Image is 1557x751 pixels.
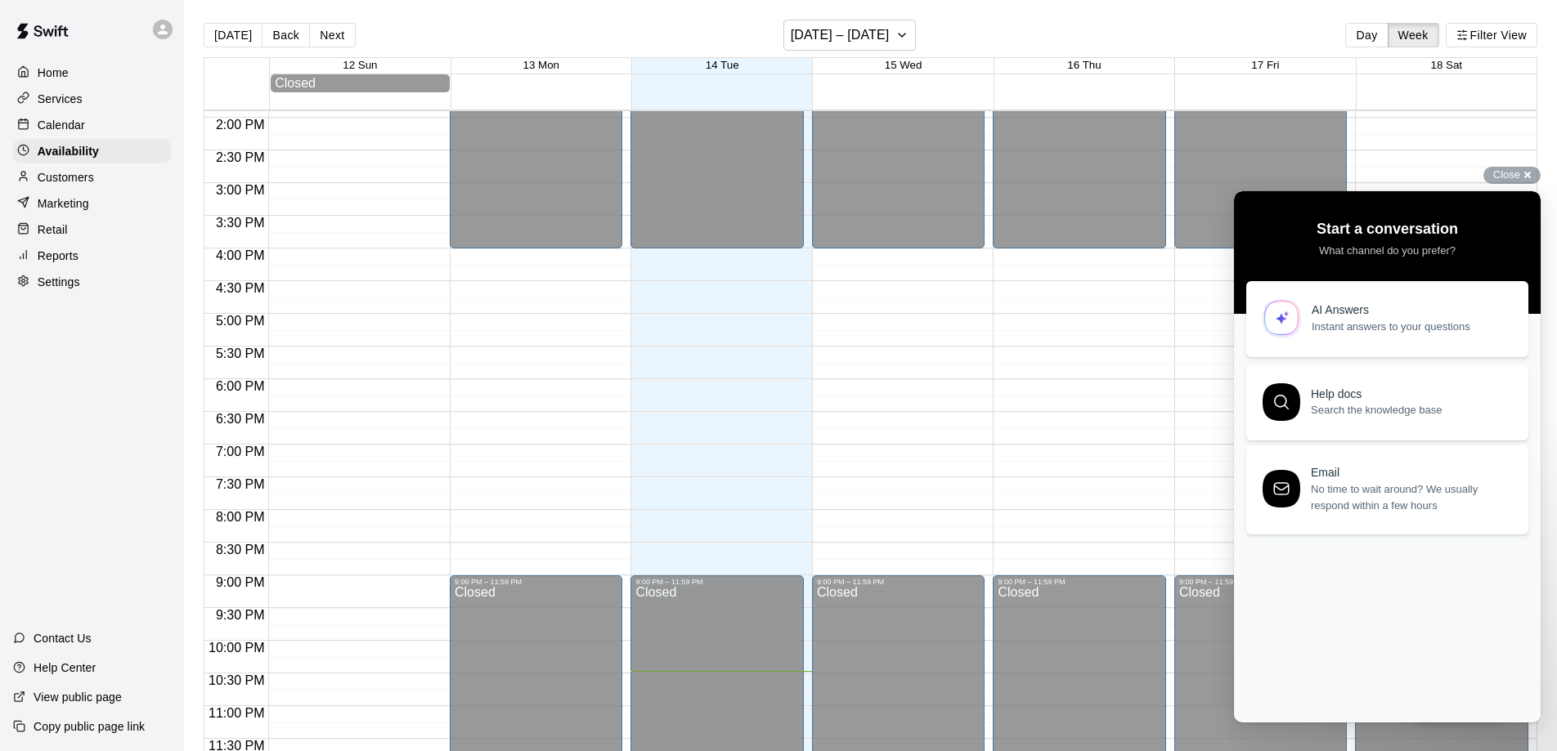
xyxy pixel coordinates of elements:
[212,543,269,557] span: 8:30 PM
[204,641,268,655] span: 10:00 PM
[212,379,269,393] span: 6:00 PM
[1234,191,1541,722] iframe: Help Scout Beacon - Live Chat, Contact Form, and Knowledge Base
[38,195,89,212] p: Marketing
[1251,59,1279,71] button: 17 Fri
[13,113,171,137] a: Calendar
[1431,59,1463,71] button: 18 Sat
[212,216,269,230] span: 3:30 PM
[38,117,85,133] p: Calendar
[1179,578,1343,586] div: 9:00 PM – 11:59 PM
[212,346,269,360] span: 5:30 PM
[998,578,1161,586] div: 9:00 PM – 11:59 PM
[34,718,145,735] p: Copy public page link
[212,575,269,589] span: 9:00 PM
[212,477,269,491] span: 7:30 PM
[275,76,446,91] div: Closed
[34,689,122,705] p: View public page
[204,673,268,687] span: 10:30 PM
[38,143,99,159] p: Availability
[34,659,96,676] p: Help Center
[523,59,559,71] button: 13 Mon
[13,217,171,242] a: Retail
[1067,59,1101,71] button: 16 Thu
[212,281,269,295] span: 4:30 PM
[212,118,269,132] span: 2:00 PM
[38,91,83,107] p: Services
[309,23,355,47] button: Next
[1345,23,1388,47] button: Day
[343,59,377,71] button: 12 Sun
[212,445,269,458] span: 7:00 PM
[455,578,618,586] div: 9:00 PM – 11:59 PM
[204,23,262,47] button: [DATE]
[212,248,269,262] span: 4:00 PM
[706,59,739,71] button: 14 Tue
[13,60,171,85] a: Home
[1493,168,1520,181] span: Close
[13,244,171,268] a: Reports
[38,169,94,186] p: Customers
[38,248,79,264] p: Reports
[1483,167,1541,184] button: Close
[212,183,269,197] span: 3:00 PM
[34,630,92,646] p: Contact Us
[817,578,980,586] div: 9:00 PM – 11:59 PM
[212,510,269,524] span: 8:00 PM
[212,314,269,328] span: 5:00 PM
[635,578,799,586] div: 9:00 PM – 11:59 PM
[38,274,80,290] p: Settings
[13,191,171,216] a: Marketing
[262,23,310,47] button: Back
[13,270,171,294] a: Settings
[13,165,171,190] a: Customers
[212,150,269,164] span: 2:30 PM
[13,139,171,163] a: Availability
[1388,23,1439,47] button: Week
[212,412,269,426] span: 6:30 PM
[791,24,890,47] h6: [DATE] – [DATE]
[13,87,171,111] a: Services
[1446,23,1537,47] button: Filter View
[885,59,922,71] button: 15 Wed
[38,65,69,81] p: Home
[783,20,917,51] button: [DATE] – [DATE]
[212,608,269,622] span: 9:30 PM
[38,221,68,238] p: Retail
[204,706,268,720] span: 11:00 PM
